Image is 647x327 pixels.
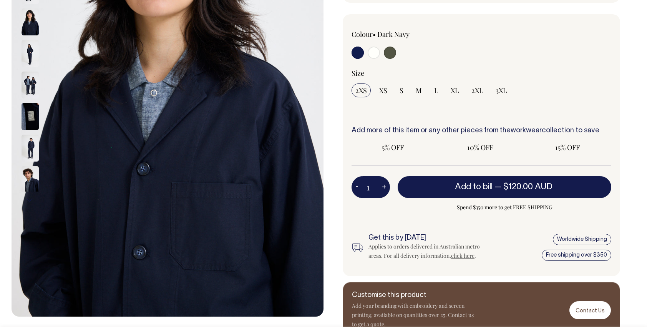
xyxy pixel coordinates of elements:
img: dark-navy [22,72,39,98]
input: XS [375,83,391,97]
a: workwear [511,127,542,134]
h6: Customise this product [352,292,475,299]
button: Next [24,192,36,209]
a: Contact Us [569,301,611,319]
span: 15% OFF [530,143,605,152]
span: • [373,30,376,39]
input: L [430,83,442,97]
input: 2XS [352,83,371,97]
span: 2XL [471,86,483,95]
label: Dark Navy [377,30,410,39]
input: 5% OFF [352,140,434,154]
span: 2XS [355,86,367,95]
h6: Get this by [DATE] [368,234,493,242]
input: XL [447,83,463,97]
div: Size [352,68,611,78]
div: Colour [352,30,455,39]
span: XS [379,86,387,95]
span: L [434,86,438,95]
button: + [378,180,390,195]
img: dark-navy [22,103,39,130]
span: 10% OFF [443,143,518,152]
span: Spend $350 more to get FREE SHIPPING [398,203,611,212]
a: click here [451,252,474,259]
input: 15% OFF [526,140,609,154]
input: 10% OFF [439,140,521,154]
input: 3XL [492,83,511,97]
img: dark-navy [22,135,39,162]
div: Applies to orders delivered in Australian metro areas. For all delivery information, . [368,242,493,260]
span: Add to bill [455,183,493,191]
h6: Add more of this item or any other pieces from the collection to save [352,127,611,135]
span: 3XL [496,86,507,95]
span: XL [451,86,459,95]
input: 2XL [468,83,487,97]
img: dark-navy [22,166,39,193]
span: 5% OFF [355,143,430,152]
input: S [396,83,407,97]
span: $120.00 AUD [503,183,552,191]
button: - [352,180,362,195]
img: dark-navy [22,40,39,67]
img: dark-navy [22,8,39,35]
span: S [400,86,403,95]
input: M [412,83,426,97]
span: M [416,86,422,95]
button: Add to bill —$120.00 AUD [398,176,611,198]
span: — [494,183,554,191]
